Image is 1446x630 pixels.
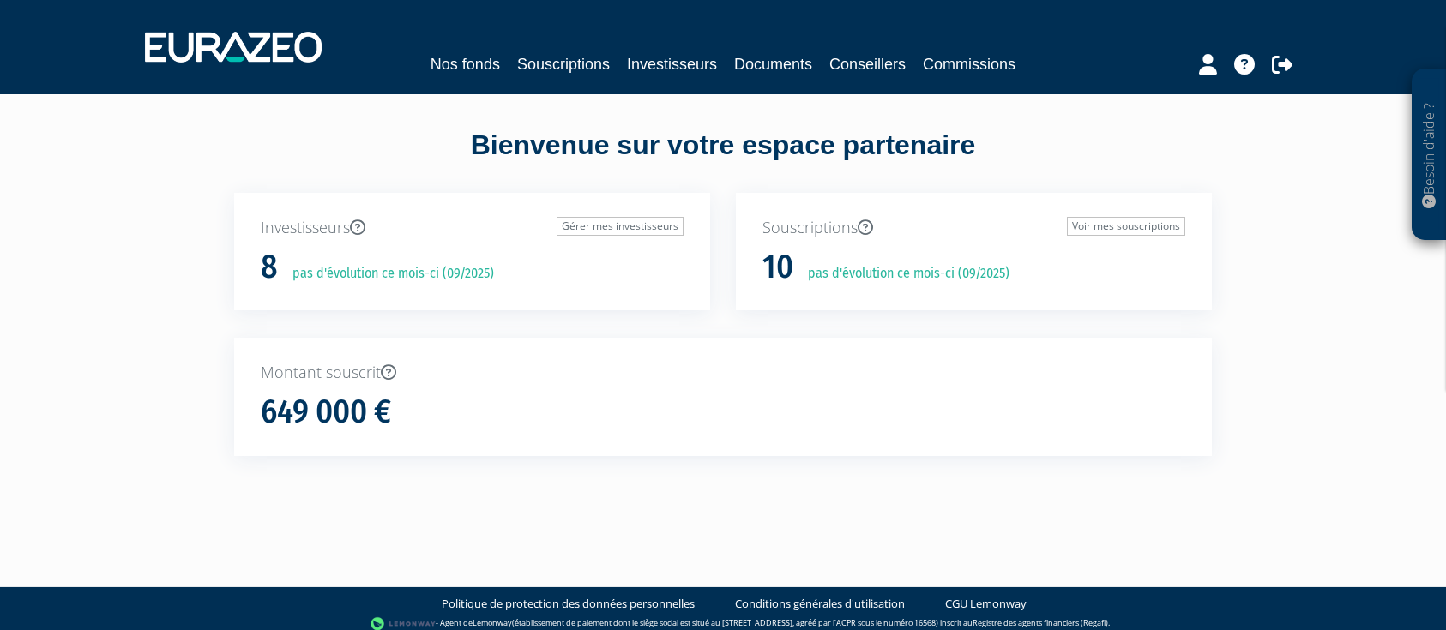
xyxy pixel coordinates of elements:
[261,362,1185,384] p: Montant souscrit
[734,52,812,76] a: Documents
[829,52,906,76] a: Conseillers
[945,596,1027,612] a: CGU Lemonway
[1067,217,1185,236] a: Voir mes souscriptions
[1419,78,1439,232] p: Besoin d'aide ?
[517,52,610,76] a: Souscriptions
[796,264,1009,284] p: pas d'évolution ce mois-ci (09/2025)
[261,249,278,285] h1: 8
[557,217,684,236] a: Gérer mes investisseurs
[431,52,500,76] a: Nos fonds
[145,32,322,63] img: 1732889491-logotype_eurazeo_blanc_rvb.png
[762,249,793,285] h1: 10
[442,596,695,612] a: Politique de protection des données personnelles
[735,596,905,612] a: Conditions générales d'utilisation
[762,217,1185,239] p: Souscriptions
[261,394,391,430] h1: 649 000 €
[923,52,1015,76] a: Commissions
[473,617,512,628] a: Lemonway
[221,126,1225,193] div: Bienvenue sur votre espace partenaire
[280,264,494,284] p: pas d'évolution ce mois-ci (09/2025)
[261,217,684,239] p: Investisseurs
[627,52,717,76] a: Investisseurs
[973,617,1108,628] a: Registre des agents financiers (Regafi)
